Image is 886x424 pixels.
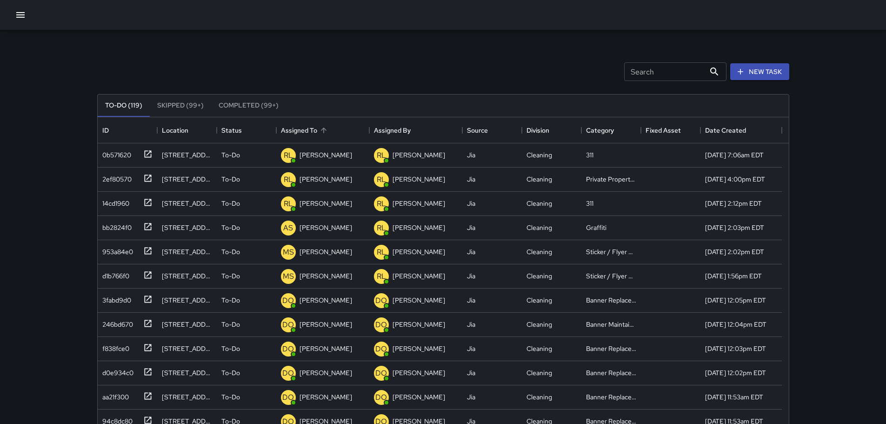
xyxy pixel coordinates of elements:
[377,222,386,234] p: RL
[705,117,746,143] div: Date Created
[586,247,636,256] div: Sticker / Flyer Removal
[221,247,240,256] p: To-Do
[393,320,445,329] p: [PERSON_NAME]
[522,117,581,143] div: Division
[99,243,133,256] div: 953a84e0
[526,199,552,208] div: Cleaning
[526,223,552,232] div: Cleaning
[284,174,293,185] p: RL
[300,175,352,184] p: [PERSON_NAME]
[526,320,552,329] div: Cleaning
[300,344,352,353] p: [PERSON_NAME]
[462,117,522,143] div: Source
[300,296,352,305] p: [PERSON_NAME]
[377,174,386,185] p: RL
[162,175,212,184] div: 1124 Congress Street Northeast
[586,344,636,353] div: Banner Replacement
[98,94,150,117] button: To-Do (119)
[162,199,212,208] div: 105 Harry Thomas Way Northeast
[467,175,475,184] div: Jia
[467,117,488,143] div: Source
[99,219,132,232] div: bb2824f0
[300,320,352,329] p: [PERSON_NAME]
[377,150,386,161] p: RL
[586,150,593,160] div: 311
[375,295,387,306] p: DO
[730,63,789,81] button: New Task
[526,296,552,305] div: Cleaning
[375,319,387,330] p: DO
[221,296,240,305] p: To-Do
[393,223,445,232] p: [PERSON_NAME]
[526,247,552,256] div: Cleaning
[393,150,445,160] p: [PERSON_NAME]
[526,392,552,402] div: Cleaning
[162,296,212,305] div: 1050 First Street Northeast
[586,199,593,208] div: 311
[393,175,445,184] p: [PERSON_NAME]
[526,344,552,353] div: Cleaning
[162,344,212,353] div: 45 L Street Northeast
[581,117,641,143] div: Category
[150,94,211,117] button: Skipped (99+)
[526,271,552,281] div: Cleaning
[317,124,330,137] button: Sort
[467,247,475,256] div: Jia
[467,150,475,160] div: Jia
[586,392,636,402] div: Banner Replacement
[221,175,240,184] p: To-Do
[586,368,636,377] div: Banner Replacement
[705,320,766,329] div: 9/12/2025, 12:04pm EDT
[282,368,294,379] p: DO
[700,117,782,143] div: Date Created
[705,175,765,184] div: 9/12/2025, 4:00pm EDT
[162,271,212,281] div: 75 P Street Northeast
[393,368,445,377] p: [PERSON_NAME]
[467,344,475,353] div: Jia
[705,344,766,353] div: 9/12/2025, 12:03pm EDT
[705,368,766,377] div: 9/12/2025, 12:02pm EDT
[467,271,475,281] div: Jia
[467,392,475,402] div: Jia
[586,117,614,143] div: Category
[99,389,129,402] div: aa21f300
[157,117,217,143] div: Location
[162,320,212,329] div: 1050 First Street Northeast
[162,150,212,160] div: 1179 3rd Street Northeast
[221,392,240,402] p: To-Do
[102,117,109,143] div: ID
[300,150,352,160] p: [PERSON_NAME]
[282,343,294,355] p: DO
[98,117,157,143] div: ID
[526,175,552,184] div: Cleaning
[276,117,369,143] div: Assigned To
[221,117,242,143] div: Status
[99,171,132,184] div: 2ef80570
[586,320,636,329] div: Banner Maintainance
[99,195,129,208] div: 14cd1960
[282,392,294,403] p: DO
[217,117,276,143] div: Status
[646,117,681,143] div: Fixed Asset
[377,271,386,282] p: RL
[162,117,188,143] div: Location
[281,117,317,143] div: Assigned To
[393,296,445,305] p: [PERSON_NAME]
[393,271,445,281] p: [PERSON_NAME]
[586,223,606,232] div: Graffiti
[162,392,212,402] div: 16 M Street Northeast
[221,344,240,353] p: To-Do
[162,368,212,377] div: 1111 North Capitol Street Northeast
[705,247,764,256] div: 9/12/2025, 2:02pm EDT
[374,117,411,143] div: Assigned By
[705,271,762,281] div: 9/12/2025, 1:56pm EDT
[300,223,352,232] p: [PERSON_NAME]
[377,198,386,209] p: RL
[211,94,286,117] button: Completed (99+)
[641,117,700,143] div: Fixed Asset
[283,271,294,282] p: MS
[393,392,445,402] p: [PERSON_NAME]
[300,199,352,208] p: [PERSON_NAME]
[586,296,636,305] div: Banner Replacement
[221,271,240,281] p: To-Do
